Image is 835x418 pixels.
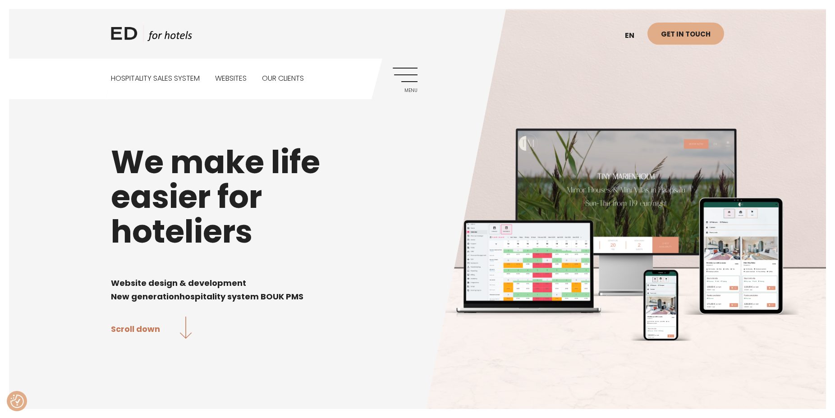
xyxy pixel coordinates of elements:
a: Menu [393,68,417,92]
a: Our clients [262,59,304,99]
a: en [620,25,647,47]
div: Page 1 [111,262,724,303]
span: Website design & development New generation [111,277,246,302]
button: Consent Preferences [10,395,24,408]
img: Revisit consent button [10,395,24,408]
h1: We make life easier for hoteliers [111,145,724,249]
a: Hospitality sales system [111,59,200,99]
span: Menu [393,88,417,93]
a: Get in touch [647,23,724,45]
a: Scroll down [111,317,192,340]
a: ED HOTELS [111,25,192,47]
a: Websites [215,59,247,99]
span: hospitality system BOUK PMS [179,291,303,302]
